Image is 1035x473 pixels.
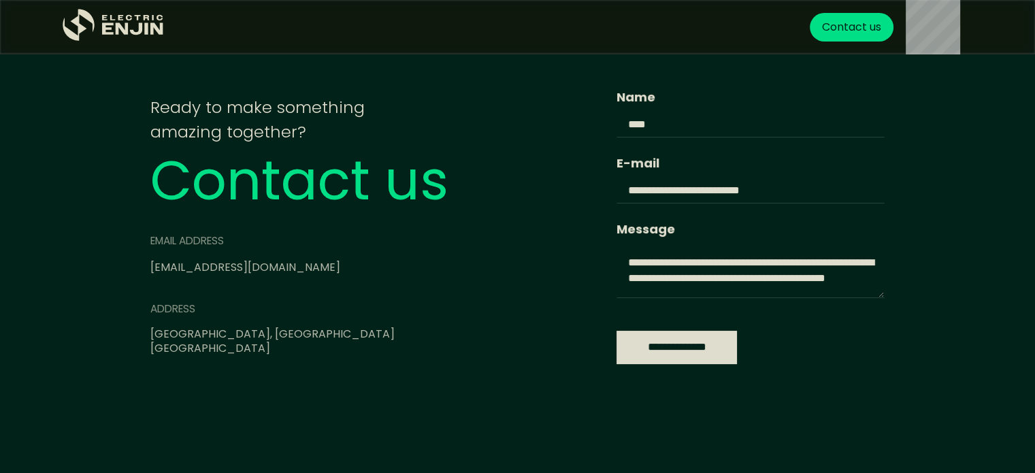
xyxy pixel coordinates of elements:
[617,154,885,172] label: E-mail
[821,19,881,35] div: Contact us
[150,259,340,275] a: [EMAIL_ADDRESS][DOMAIN_NAME]
[150,95,539,144] div: Ready to make something amazing together?
[810,13,893,42] a: Contact us
[617,220,885,238] label: Message
[617,88,885,364] form: Email Form
[150,233,340,249] div: email address
[150,327,539,342] div: [GEOGRAPHIC_DATA], [GEOGRAPHIC_DATA]
[150,342,539,356] div: [GEOGRAPHIC_DATA]
[617,88,885,106] label: Name
[150,301,539,317] div: address
[63,9,165,46] a: home
[150,153,539,208] div: Contact us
